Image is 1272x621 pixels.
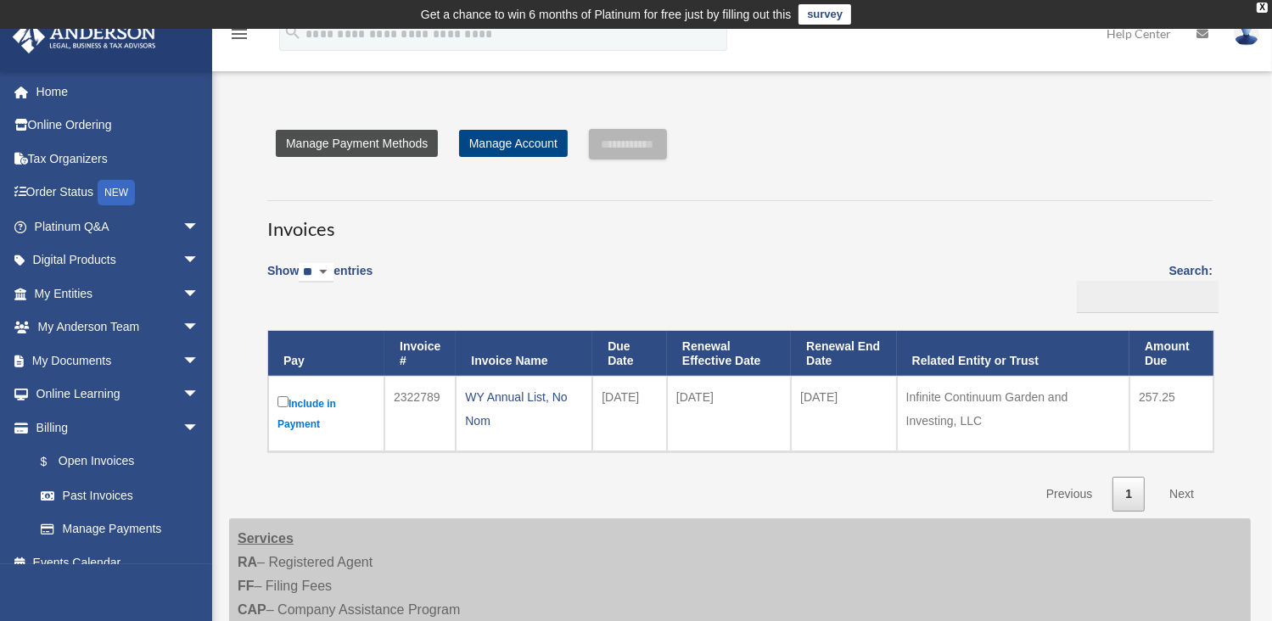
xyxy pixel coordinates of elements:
[799,4,851,25] a: survey
[238,555,257,569] strong: RA
[667,331,791,377] th: Renewal Effective Date: activate to sort column ascending
[667,376,791,451] td: [DATE]
[12,378,225,411] a: Online Learningarrow_drop_down
[182,243,216,278] span: arrow_drop_down
[268,331,384,377] th: Pay: activate to sort column descending
[12,277,225,310] a: My Entitiesarrow_drop_down
[12,344,225,378] a: My Documentsarrow_drop_down
[182,310,216,345] span: arrow_drop_down
[238,579,255,593] strong: FF
[1257,3,1268,13] div: close
[238,531,294,545] strong: Services
[276,130,438,157] a: Manage Payment Methods
[592,331,667,377] th: Due Date: activate to sort column ascending
[1077,281,1219,313] input: Search:
[791,376,897,451] td: [DATE]
[1112,477,1145,512] a: 1
[12,176,225,210] a: Order StatusNEW
[98,180,135,205] div: NEW
[465,385,583,433] div: WY Annual List, No Nom
[897,331,1129,377] th: Related Entity or Trust: activate to sort column ascending
[12,210,225,243] a: Platinum Q&Aarrow_drop_down
[277,396,289,407] input: Include in Payment
[182,210,216,244] span: arrow_drop_down
[456,331,592,377] th: Invoice Name: activate to sort column ascending
[182,277,216,311] span: arrow_drop_down
[182,378,216,412] span: arrow_drop_down
[283,23,302,42] i: search
[459,130,568,157] a: Manage Account
[1157,477,1207,512] a: Next
[182,411,216,445] span: arrow_drop_down
[229,30,249,44] a: menu
[897,376,1129,451] td: Infinite Continuum Garden and Investing, LLC
[12,75,225,109] a: Home
[12,411,216,445] a: Billingarrow_drop_down
[421,4,792,25] div: Get a chance to win 6 months of Platinum for free just by filling out this
[12,545,225,579] a: Events Calendar
[12,109,225,143] a: Online Ordering
[24,445,208,479] a: $Open Invoices
[229,24,249,44] i: menu
[1129,376,1213,451] td: 257.25
[267,260,373,299] label: Show entries
[12,310,225,344] a: My Anderson Teamarrow_drop_down
[50,451,59,473] span: $
[791,331,897,377] th: Renewal End Date: activate to sort column ascending
[12,243,225,277] a: Digital Productsarrow_drop_down
[8,20,161,53] img: Anderson Advisors Platinum Portal
[267,200,1213,243] h3: Invoices
[592,376,667,451] td: [DATE]
[1129,331,1213,377] th: Amount Due: activate to sort column ascending
[238,602,266,617] strong: CAP
[1071,260,1213,313] label: Search:
[1234,21,1259,46] img: User Pic
[182,344,216,378] span: arrow_drop_down
[384,331,456,377] th: Invoice #: activate to sort column ascending
[24,478,216,512] a: Past Invoices
[277,393,375,434] label: Include in Payment
[384,376,456,451] td: 2322789
[1034,477,1105,512] a: Previous
[24,512,216,546] a: Manage Payments
[299,263,333,283] select: Showentries
[12,142,225,176] a: Tax Organizers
